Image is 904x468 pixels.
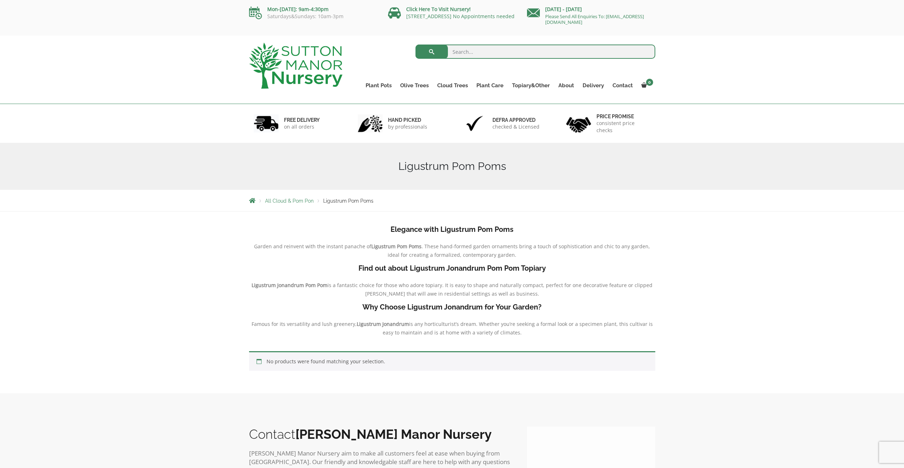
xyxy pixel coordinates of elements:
[388,123,427,130] p: by professionals
[357,321,409,327] b: Ligustrum Jonandrum
[566,113,591,134] img: 4.jpg
[254,114,279,132] img: 1.jpg
[358,264,546,272] b: Find out about Ligustrum Jonandrum Pom Pom Topiary
[391,225,513,234] b: Elegance with Ligustrum Pom Poms
[415,45,655,59] input: Search...
[358,114,383,132] img: 2.jpg
[492,117,539,123] h6: Defra approved
[637,80,655,90] a: 0
[371,243,422,250] b: Ligustrum Pom Poms
[327,282,652,297] span: is a fantastic choice for those who adore topiary. It is easy to shape and naturally compact, per...
[284,123,320,130] p: on all orders
[406,13,515,20] a: [STREET_ADDRESS] No Appointments needed
[646,79,653,86] span: 0
[608,80,637,90] a: Contact
[249,351,655,371] div: No products were found matching your selection.
[396,80,433,90] a: Olive Trees
[578,80,608,90] a: Delivery
[249,160,655,173] h1: Ligustrum Pom Poms
[383,321,653,336] span: is any horticulturist’s dream. Whether you’re seeking a formal look or a specimen plant, this cul...
[545,13,644,25] a: Please Send All Enquiries To: [EMAIL_ADDRESS][DOMAIN_NAME]
[527,5,655,14] p: [DATE] - [DATE]
[249,5,377,14] p: Mon-[DATE]: 9am-4:30pm
[388,243,650,258] span: . These hand-formed garden ornaments bring a touch of sophistication and chic to any garden, idea...
[295,427,492,442] b: [PERSON_NAME] Manor Nursery
[596,120,651,134] p: consistent price checks
[362,303,542,311] b: Why Choose Ligustrum Jonandrum for Your Garden?
[265,198,314,204] a: All Cloud & Pom Pon
[361,80,396,90] a: Plant Pots
[252,282,327,288] b: Ligustrum Jonandrum Pom Pom
[249,427,513,442] h2: Contact
[492,123,539,130] p: checked & Licensed
[254,243,371,250] span: Garden and reinvent with the instant panache of
[388,117,427,123] h6: hand picked
[462,114,487,132] img: 3.jpg
[433,80,472,90] a: Cloud Trees
[596,113,651,120] h6: Price promise
[508,80,554,90] a: Topiary&Other
[249,14,377,19] p: Saturdays&Sundays: 10am-3pm
[323,198,373,204] span: Ligustrum Pom Poms
[249,43,342,89] img: logo
[252,321,357,327] span: Famous for its versatility and lush greenery,
[249,198,655,203] nav: Breadcrumbs
[284,117,320,123] h6: FREE DELIVERY
[406,6,471,12] a: Click Here To Visit Nursery!
[472,80,508,90] a: Plant Care
[554,80,578,90] a: About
